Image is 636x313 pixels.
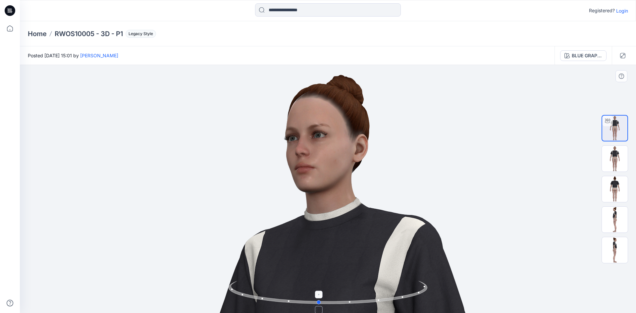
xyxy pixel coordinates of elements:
[602,207,628,233] img: RWOS10005 - 3D - P1_BLUE GRAPHITE - SNOW WHITE_Left
[560,50,607,61] button: BLUE GRAPHITE / SNOW WHITE
[602,116,627,141] img: turntable-22-09-2025-20:02:04
[126,30,156,38] span: Legacy Style
[28,52,118,59] span: Posted [DATE] 15:01 by
[602,237,628,263] img: RWOS10005 - 3D - P1_BLUE GRAPHITE - SNOW WHITE_Right
[572,52,602,59] div: BLUE GRAPHITE / SNOW WHITE
[602,146,628,172] img: RWOS10005 - 3D - P1_BLUE GRAPHITE - SNOW WHITE - FRONT
[602,176,628,202] img: RWOS10005 - 3D - P1_BLUE GRAPHITE - SNOW WHITE_Back
[616,7,628,14] p: Login
[80,53,118,58] a: [PERSON_NAME]
[589,7,615,15] p: Registered?
[123,29,156,38] button: Legacy Style
[28,29,47,38] a: Home
[55,29,123,38] p: RWOS10005 - 3D - P1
